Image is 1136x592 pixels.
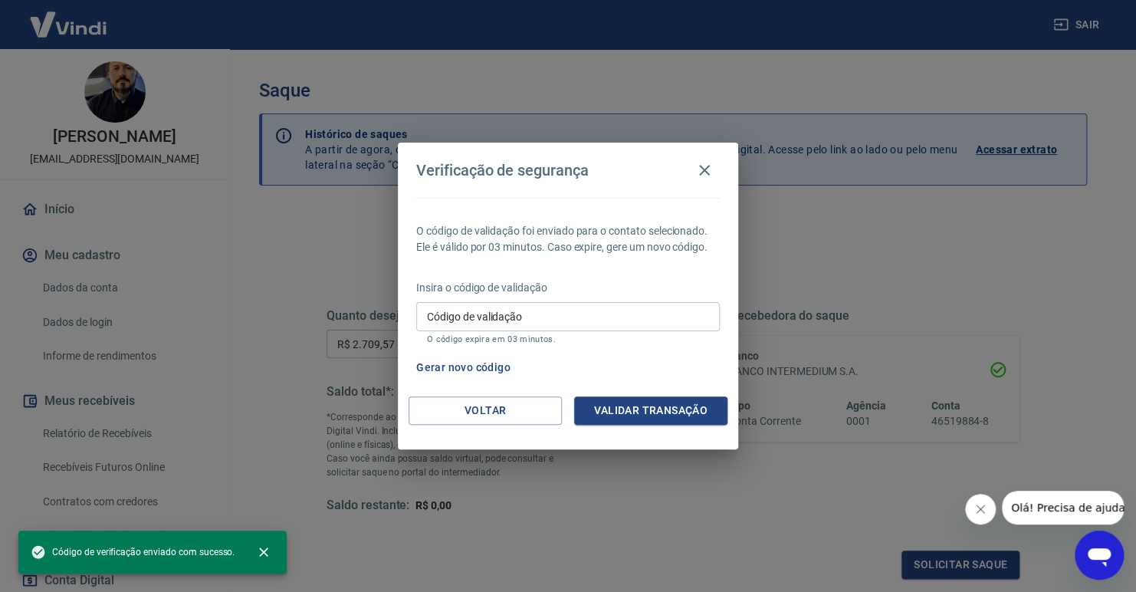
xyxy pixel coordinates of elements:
button: close [247,535,281,569]
button: Validar transação [574,396,727,425]
iframe: Botão para abrir a janela de mensagens [1075,531,1124,580]
p: Insira o código de validação [416,280,720,296]
button: Gerar novo código [410,354,517,382]
h4: Verificação de segurança [416,161,589,179]
p: O código expira em 03 minutos. [427,334,709,344]
button: Voltar [409,396,562,425]
p: O código de validação foi enviado para o contato selecionado. Ele é válido por 03 minutos. Caso e... [416,223,720,255]
span: Código de verificação enviado com sucesso. [31,544,235,560]
span: Olá! Precisa de ajuda? [9,11,129,23]
iframe: Mensagem da empresa [1002,491,1124,525]
iframe: Fechar mensagem [965,494,996,525]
